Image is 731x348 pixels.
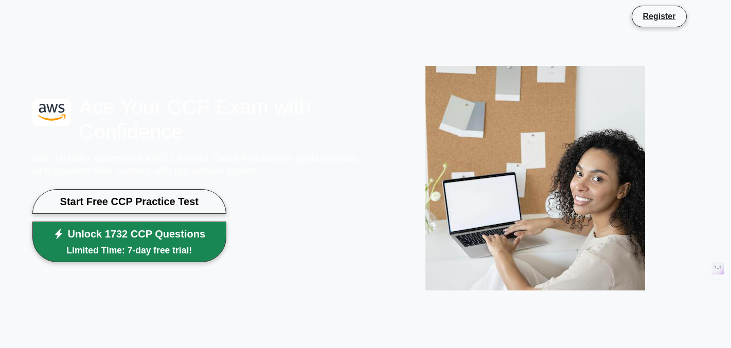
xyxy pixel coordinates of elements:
a: Register [636,10,682,23]
p: Join 10,000+ successful AWS Certified Cloud Practitioner professionals who boosted their careers ... [32,152,360,177]
small: Limited Time: 7-day free trial! [54,244,206,257]
a: Start Free CCP Practice Test [32,189,227,214]
a: Unlock 1732 CCP QuestionsLimited Time: 7-day free trial! [32,222,227,262]
h1: Ace Your CCP Exam with Confidence [32,95,360,144]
